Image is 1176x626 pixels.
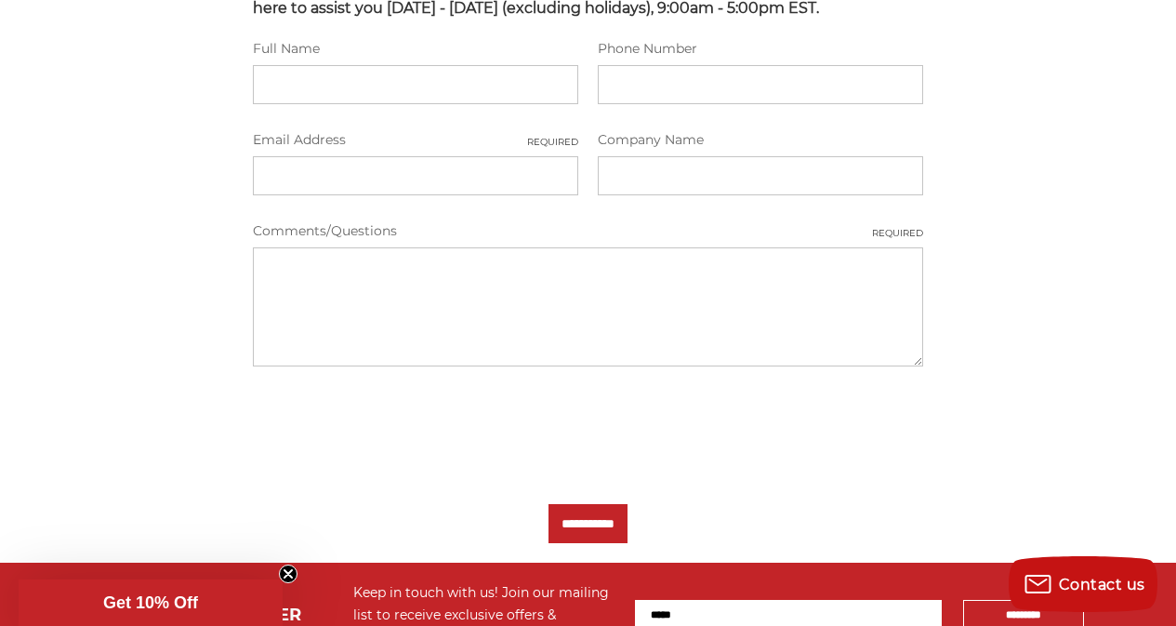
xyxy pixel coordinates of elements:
[872,226,923,240] small: Required
[253,221,922,241] label: Comments/Questions
[253,39,578,59] label: Full Name
[1059,576,1145,593] span: Contact us
[1009,556,1157,612] button: Contact us
[598,39,923,59] label: Phone Number
[253,130,578,150] label: Email Address
[253,393,535,465] iframe: reCAPTCHA
[19,579,283,626] div: Get 10% OffClose teaser
[279,565,297,583] button: Close teaser
[598,130,923,150] label: Company Name
[527,135,578,149] small: Required
[103,593,198,612] span: Get 10% Off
